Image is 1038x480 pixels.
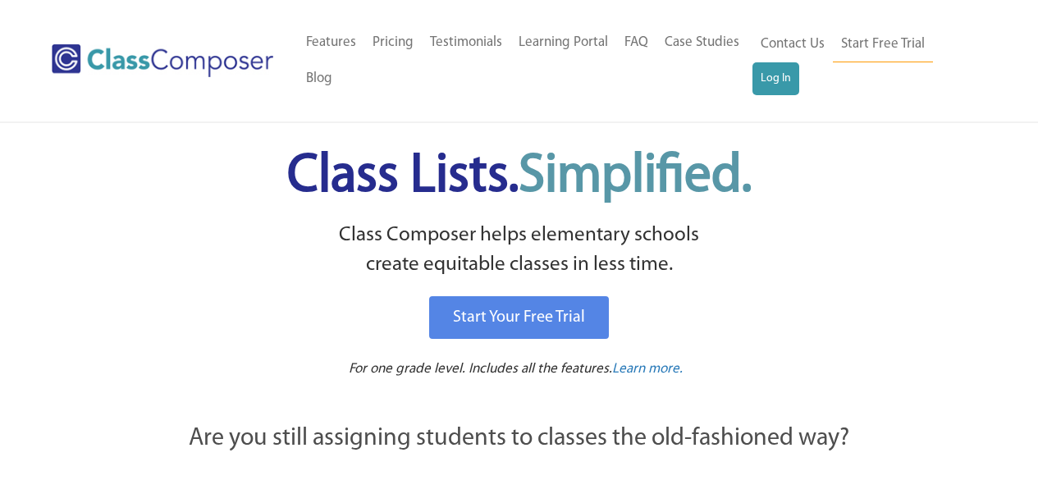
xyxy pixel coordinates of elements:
[616,25,656,61] a: FAQ
[287,150,752,203] span: Class Lists.
[453,309,585,326] span: Start Your Free Trial
[364,25,422,61] a: Pricing
[298,25,364,61] a: Features
[422,25,510,61] a: Testimonials
[612,359,683,380] a: Learn more.
[52,44,273,77] img: Class Composer
[510,25,616,61] a: Learning Portal
[612,362,683,376] span: Learn more.
[752,26,974,95] nav: Header Menu
[101,421,938,457] p: Are you still assigning students to classes the old-fashioned way?
[98,221,940,281] p: Class Composer helps elementary schools create equitable classes in less time.
[752,26,833,62] a: Contact Us
[349,362,612,376] span: For one grade level. Includes all the features.
[833,26,933,63] a: Start Free Trial
[752,62,799,95] a: Log In
[656,25,748,61] a: Case Studies
[429,296,609,339] a: Start Your Free Trial
[298,25,752,97] nav: Header Menu
[298,61,341,97] a: Blog
[519,150,752,203] span: Simplified.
